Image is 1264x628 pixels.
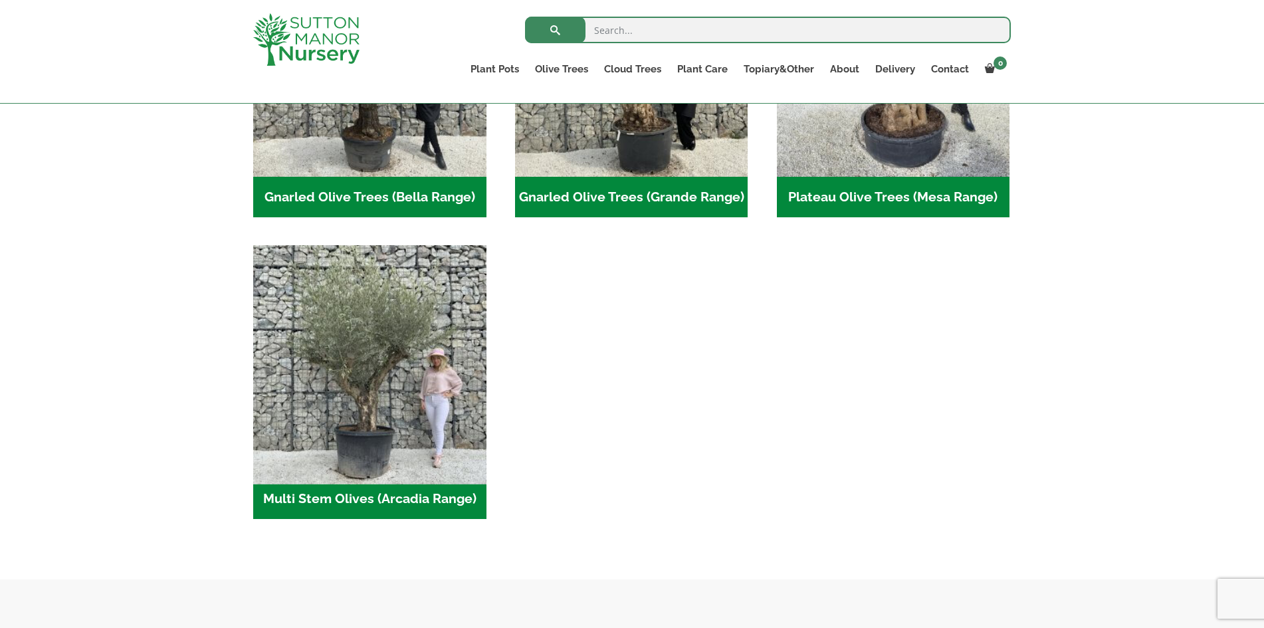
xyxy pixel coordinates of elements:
[822,60,867,78] a: About
[253,13,360,66] img: logo
[977,60,1011,78] a: 0
[253,245,486,519] a: Visit product category Multi Stem Olives (Arcadia Range)
[515,177,748,218] h2: Gnarled Olive Trees (Grande Range)
[525,17,1011,43] input: Search...
[923,60,977,78] a: Contact
[777,177,1010,218] h2: Plateau Olive Trees (Mesa Range)
[463,60,527,78] a: Plant Pots
[669,60,736,78] a: Plant Care
[253,478,486,520] h2: Multi Stem Olives (Arcadia Range)
[994,56,1007,70] span: 0
[867,60,923,78] a: Delivery
[527,60,596,78] a: Olive Trees
[596,60,669,78] a: Cloud Trees
[247,240,492,484] img: Multi Stem Olives (Arcadia Range)
[253,177,486,218] h2: Gnarled Olive Trees (Bella Range)
[736,60,822,78] a: Topiary&Other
